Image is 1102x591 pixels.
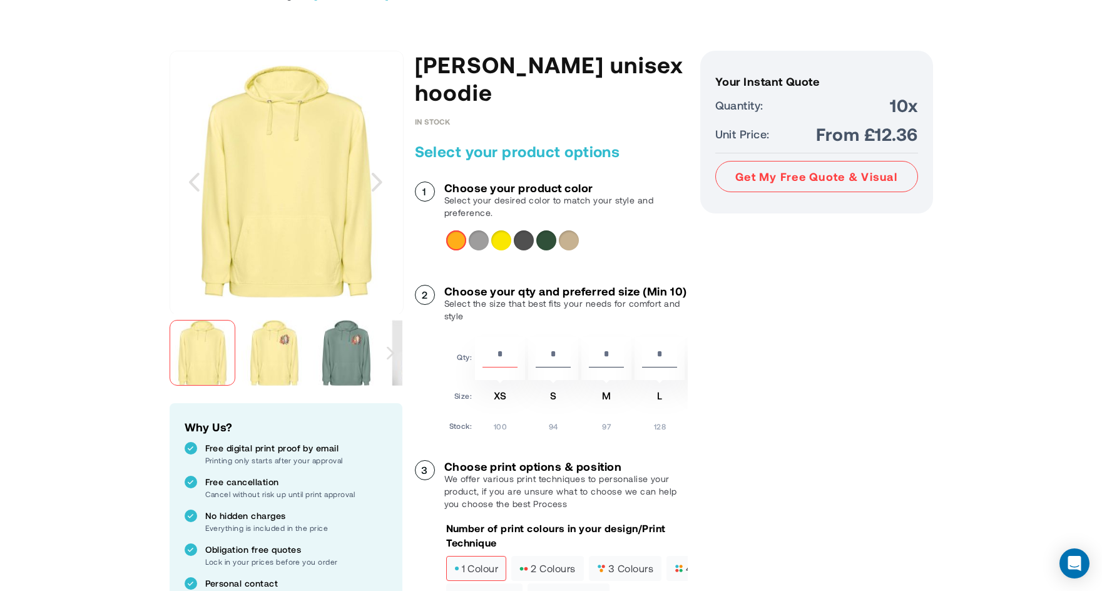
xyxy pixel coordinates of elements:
[170,314,242,392] div: Kenia unisex hoodie
[352,51,402,314] div: Next
[170,320,235,386] img: Kenia unisex hoodie
[415,117,451,126] span: In stock
[444,473,688,510] p: We offer various print techniques to personalise your product, if you are unsure what to choose w...
[205,577,387,590] p: Personal contact
[242,314,314,392] div: Kenia unisex hoodie
[444,285,688,297] h3: Choose your qty and preferred size (Min 10)
[581,416,631,432] td: 97
[205,476,387,488] p: Free cancellation
[242,320,307,386] img: Kenia unisex hoodie
[581,383,631,413] td: M
[205,455,387,466] p: Printing only starts after your approval
[715,125,770,143] span: Unit Price:
[1059,548,1089,578] div: Open Intercom Messenger
[205,556,387,567] p: Lock in your prices before you order
[444,460,688,473] h3: Choose print options & position
[205,522,387,533] p: Everything is included in the price
[185,418,387,436] h2: Why Us?
[475,416,525,432] td: 100
[469,230,489,250] div: Grey
[475,383,525,413] td: XS
[536,230,556,250] div: Dark Green
[444,194,688,219] p: Select your desired color to match your style and preference.
[205,488,387,500] p: Cancel without risk up until print approval
[597,564,653,573] span: 3 colours
[446,230,466,250] div: Light Orange
[170,51,220,314] div: Previous
[635,416,685,432] td: 128
[449,383,472,413] td: Size:
[528,383,578,413] td: S
[514,230,534,250] div: Dark Grey
[454,564,499,573] span: 1 colour
[415,51,688,106] h1: [PERSON_NAME] unisex hoodie
[314,314,385,392] div: Kenia unisex hoodie
[205,510,387,522] p: No hidden charges
[444,182,688,194] h3: Choose your product color
[519,564,575,573] span: 2 colours
[890,94,917,116] span: 10x
[635,383,685,413] td: L
[528,416,578,432] td: 94
[444,297,688,322] p: Select the size that best fits your needs for comfort and style
[715,75,918,88] h3: Your Instant Quote
[205,543,387,556] p: Obligation free quotes
[446,522,688,550] p: Number of print colours in your design/Print Technique
[491,230,511,250] div: Yellow
[449,337,472,380] td: Qty:
[816,123,917,145] span: From £12.36
[379,314,402,392] div: Next
[715,96,763,114] span: Quantity:
[205,442,387,455] p: Free digital print proof by email
[449,416,472,432] td: Stock:
[170,65,403,298] img: Kenia unisex hoodie
[675,564,731,573] span: 4 colours
[715,161,918,192] button: Get My Free Quote & Visual
[559,230,579,250] div: Khaki
[415,117,451,126] div: Availability
[415,141,688,162] h2: Select your product options
[314,320,379,386] img: Kenia unisex hoodie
